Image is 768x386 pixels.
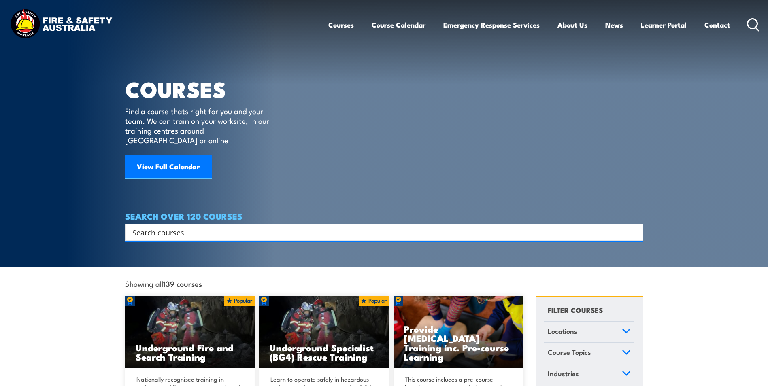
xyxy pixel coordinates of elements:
[641,14,687,36] a: Learner Portal
[548,368,579,379] span: Industries
[629,227,640,238] button: Search magnifier button
[125,296,255,369] img: Underground mine rescue
[394,296,524,369] a: Provide [MEDICAL_DATA] Training inc. Pre-course Learning
[544,343,634,364] a: Course Topics
[125,296,255,369] a: Underground Fire and Search Training
[404,324,513,361] h3: Provide [MEDICAL_DATA] Training inc. Pre-course Learning
[259,296,389,369] img: Underground mine rescue
[125,79,281,98] h1: COURSES
[372,14,425,36] a: Course Calendar
[394,296,524,369] img: Low Voltage Rescue and Provide CPR
[443,14,540,36] a: Emergency Response Services
[548,347,591,358] span: Course Topics
[125,212,643,221] h4: SEARCH OVER 120 COURSES
[132,226,625,238] input: Search input
[136,343,245,361] h3: Underground Fire and Search Training
[163,278,202,289] strong: 139 courses
[557,14,587,36] a: About Us
[544,322,634,343] a: Locations
[125,155,212,179] a: View Full Calendar
[328,14,354,36] a: Courses
[134,227,627,238] form: Search form
[605,14,623,36] a: News
[125,279,202,288] span: Showing all
[125,106,273,145] p: Find a course thats right for you and your team. We can train on your worksite, in our training c...
[259,296,389,369] a: Underground Specialist (BG4) Rescue Training
[270,343,379,361] h3: Underground Specialist (BG4) Rescue Training
[704,14,730,36] a: Contact
[548,326,577,337] span: Locations
[548,304,603,315] h4: FILTER COURSES
[544,364,634,385] a: Industries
